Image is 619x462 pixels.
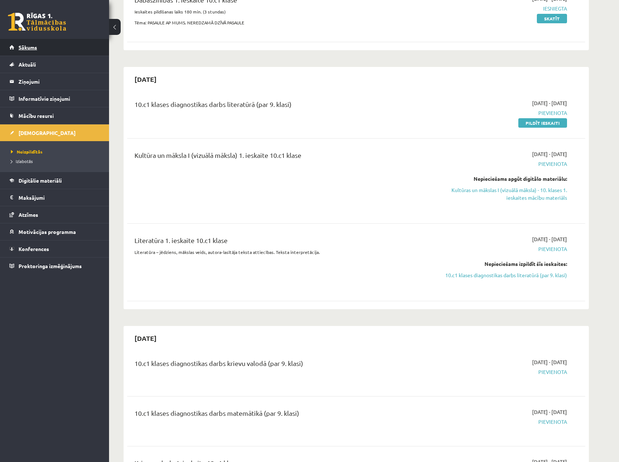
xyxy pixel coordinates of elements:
[11,158,102,164] a: Izlabotās
[430,260,567,268] div: Nepieciešams izpildīt šīs ieskaites:
[11,148,102,155] a: Neizpildītās
[532,358,567,366] span: [DATE] - [DATE]
[134,150,419,164] div: Kultūra un māksla I (vizuālā māksla) 1. ieskaite 10.c1 klase
[19,211,38,218] span: Atzīmes
[9,90,100,107] a: Informatīvie ziņojumi
[430,186,567,202] a: Kultūras un mākslas I (vizuālā māksla) - 10. klases 1. ieskaites mācību materiāls
[430,175,567,183] div: Nepieciešams apgūt digitālo materiālu:
[134,19,419,26] p: Tēma: PASAULE AP MUMS. NEREDZAMĀ DZĪVĀ PASAULE
[9,56,100,73] a: Aktuāli
[430,5,567,12] span: Iesniegta
[430,245,567,253] span: Pievienota
[532,408,567,416] span: [DATE] - [DATE]
[430,418,567,426] span: Pievienota
[19,112,54,119] span: Mācību resursi
[430,160,567,168] span: Pievienota
[19,130,76,136] span: [DEMOGRAPHIC_DATA]
[537,14,567,23] a: Skatīt
[532,150,567,158] span: [DATE] - [DATE]
[134,235,419,249] div: Literatūra 1. ieskaite 10.c1 klase
[134,249,419,255] p: Literatūra – jēdziens, mākslas veids, autora-lasītāja teksta attiecības. Teksta interpretācija.
[9,206,100,223] a: Atzīmes
[134,8,419,15] p: Ieskaites pildīšanas laiks 180 min. (3 stundas)
[19,189,100,206] legend: Maksājumi
[134,99,419,113] div: 10.c1 klases diagnostikas darbs literatūrā (par 9. klasi)
[430,109,567,117] span: Pievienota
[19,263,82,269] span: Proktoringa izmēģinājums
[9,189,100,206] a: Maksājumi
[19,44,37,51] span: Sākums
[11,158,33,164] span: Izlabotās
[9,124,100,141] a: [DEMOGRAPHIC_DATA]
[430,368,567,376] span: Pievienota
[9,172,100,189] a: Digitālie materiāli
[19,177,62,184] span: Digitālie materiāli
[8,13,66,31] a: Rīgas 1. Tālmācības vidusskola
[19,246,49,252] span: Konferences
[134,358,419,372] div: 10.c1 klases diagnostikas darbs krievu valodā (par 9. klasi)
[9,73,100,90] a: Ziņojumi
[532,235,567,243] span: [DATE] - [DATE]
[430,271,567,279] a: 10.c1 klases diagnostikas darbs literatūrā (par 9. klasi)
[9,107,100,124] a: Mācību resursi
[9,223,100,240] a: Motivācijas programma
[127,71,164,88] h2: [DATE]
[19,90,100,107] legend: Informatīvie ziņojumi
[11,149,43,155] span: Neizpildītās
[9,39,100,56] a: Sākums
[9,240,100,257] a: Konferences
[532,99,567,107] span: [DATE] - [DATE]
[19,73,100,90] legend: Ziņojumi
[19,61,36,68] span: Aktuāli
[134,408,419,422] div: 10.c1 klases diagnostikas darbs matemātikā (par 9. klasi)
[127,330,164,347] h2: [DATE]
[19,228,76,235] span: Motivācijas programma
[518,118,567,128] a: Pildīt ieskaiti
[9,258,100,274] a: Proktoringa izmēģinājums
